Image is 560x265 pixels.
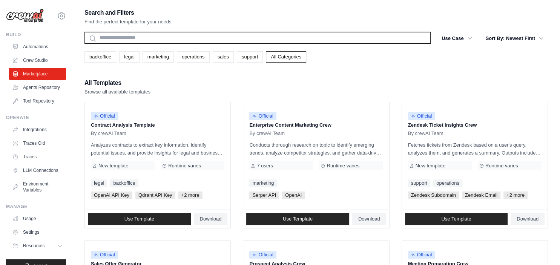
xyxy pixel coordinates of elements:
[408,130,443,136] span: By crewAI Team
[517,216,539,222] span: Download
[249,130,285,136] span: By crewAI Team
[405,213,508,225] a: Use Template
[84,8,172,18] h2: Search and Filters
[462,191,500,199] span: Zendesk Email
[9,226,66,238] a: Settings
[257,163,273,169] span: 7 users
[408,141,542,157] p: Fetches tickets from Zendesk based on a user's query, analyzes them, and generates a summary. Out...
[9,41,66,53] a: Automations
[237,51,263,63] a: support
[119,51,139,63] a: legal
[91,141,224,157] p: Analyzes contracts to extract key information, identify potential issues, and provide insights fo...
[9,164,66,176] a: LLM Connections
[266,51,306,63] a: All Categories
[408,251,435,259] span: Official
[84,88,150,96] p: Browse all available templates
[124,216,154,222] span: Use Template
[143,51,174,63] a: marketing
[358,216,380,222] span: Download
[135,191,175,199] span: Qdrant API Key
[408,179,430,187] a: support
[282,191,305,199] span: OpenAI
[9,54,66,66] a: Crew Studio
[9,213,66,225] a: Usage
[98,163,128,169] span: New template
[6,204,66,210] div: Manage
[91,251,118,259] span: Official
[249,179,277,187] a: marketing
[481,32,548,45] button: Sort By: Newest First
[249,191,279,199] span: Serper API
[9,240,66,252] button: Resources
[177,51,210,63] a: operations
[194,213,228,225] a: Download
[503,191,528,199] span: +2 more
[249,251,276,259] span: Official
[200,216,222,222] span: Download
[246,213,349,225] a: Use Template
[91,112,118,120] span: Official
[6,32,66,38] div: Build
[91,121,224,129] p: Contract Analysis Template
[249,112,276,120] span: Official
[168,163,201,169] span: Runtime varies
[6,115,66,121] div: Operate
[9,81,66,93] a: Agents Repository
[9,95,66,107] a: Tool Repository
[6,9,44,23] img: Logo
[84,51,116,63] a: backoffice
[9,137,66,149] a: Traces Old
[408,121,542,129] p: Zendesk Ticket Insights Crew
[9,68,66,80] a: Marketplace
[416,163,445,169] span: New template
[433,179,462,187] a: operations
[408,112,435,120] span: Official
[9,124,66,136] a: Integrations
[9,178,66,196] a: Environment Variables
[84,78,150,88] h2: All Templates
[485,163,518,169] span: Runtime varies
[327,163,359,169] span: Runtime varies
[178,191,203,199] span: +2 more
[283,216,313,222] span: Use Template
[408,191,459,199] span: Zendesk Subdomain
[511,213,545,225] a: Download
[88,213,191,225] a: Use Template
[249,121,383,129] p: Enterprise Content Marketing Crew
[91,179,107,187] a: legal
[249,141,383,157] p: Conducts thorough research on topic to identify emerging trends, analyze competitor strategies, a...
[213,51,234,63] a: sales
[91,130,126,136] span: By crewAI Team
[441,216,471,222] span: Use Template
[352,213,386,225] a: Download
[9,151,66,163] a: Traces
[23,243,44,249] span: Resources
[110,179,138,187] a: backoffice
[84,18,172,26] p: Find the perfect template for your needs
[437,32,477,45] button: Use Case
[91,191,132,199] span: OpenAI API Key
